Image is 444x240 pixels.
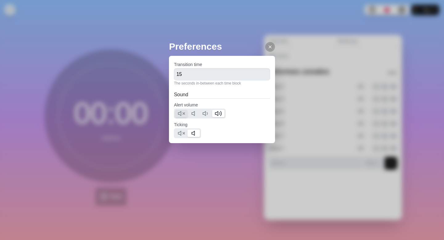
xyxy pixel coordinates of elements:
label: Ticking [174,122,187,127]
label: Alert volume [174,102,198,107]
p: The seconds in-between each time block [174,81,270,86]
h2: Sound [174,91,270,98]
label: Transition time [174,62,202,67]
h2: Preferences [169,39,275,53]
